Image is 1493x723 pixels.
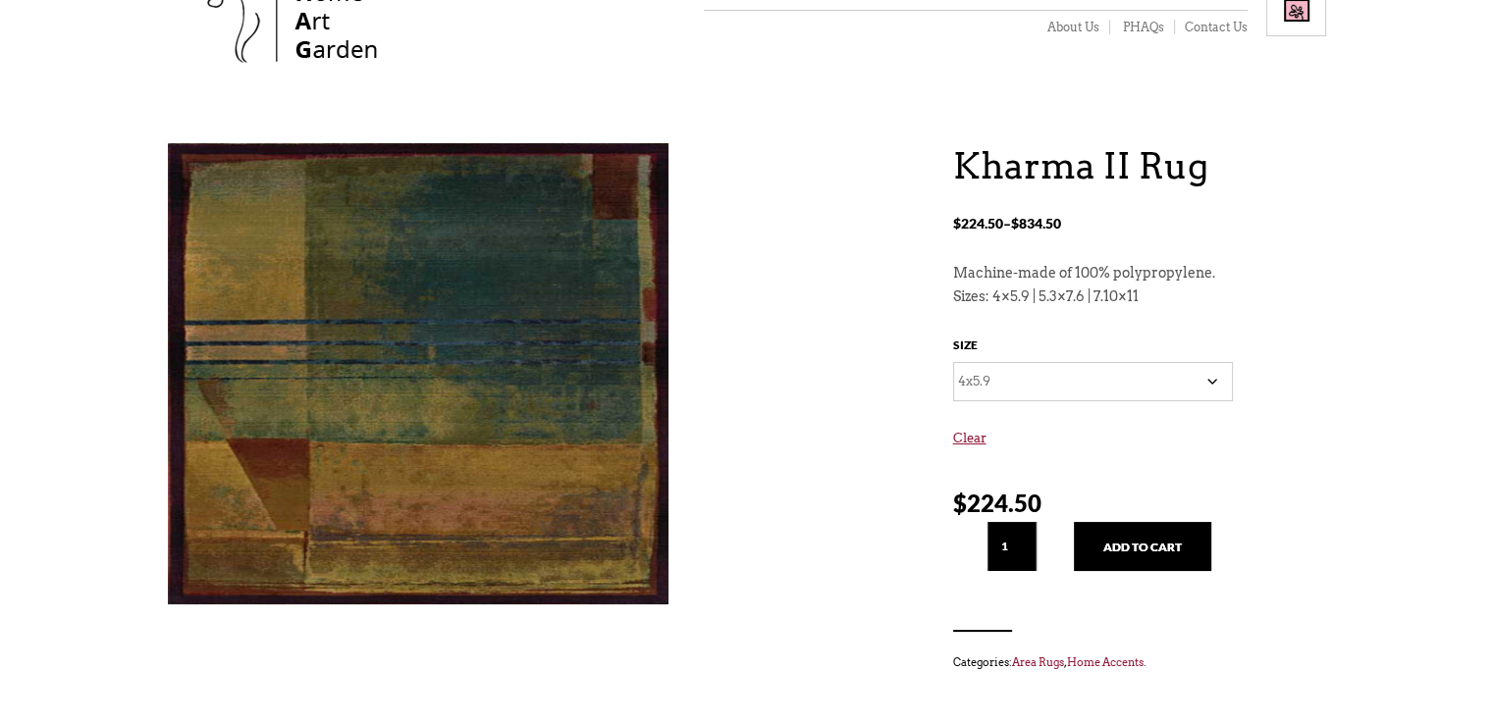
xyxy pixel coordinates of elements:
[1011,215,1061,232] bdi: 834.50
[953,334,978,362] label: Size
[953,262,1326,285] p: Machine-made of 100% polypropylene.
[953,199,1326,263] p: –
[953,489,967,517] span: $
[1175,20,1248,35] a: Contact Us
[1035,20,1110,35] a: About Us
[987,522,1037,571] input: Qty
[1012,655,1064,669] a: Area Rugs
[953,651,1326,673] span: Categories: , .
[1011,215,1019,232] span: $
[1110,20,1175,35] a: PHAQs
[953,215,1003,232] bdi: 224.50
[953,285,1326,309] p: Sizes: 4×5.9 | 5.3×7.6 | 7.10×11
[953,215,961,232] span: $
[953,489,1041,517] bdi: 224.50
[953,411,1326,481] a: Clear options
[1067,655,1144,669] a: Home Accents
[953,143,1326,189] h1: Kharma II Rug
[1074,522,1211,571] button: Add to cart
[168,143,668,604] a: 1418154463T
